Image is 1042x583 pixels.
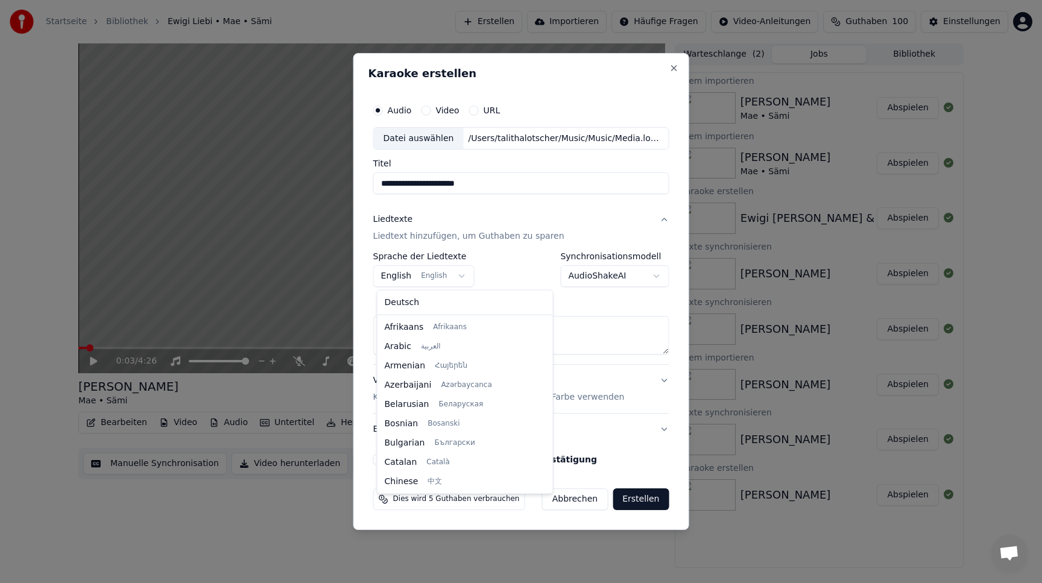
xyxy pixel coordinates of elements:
span: Bulgarian [385,436,425,449]
span: Azərbaycanca [441,380,491,389]
span: Arabic [385,340,411,352]
span: Български [434,438,475,447]
span: العربية [421,341,441,351]
span: Català [426,457,449,467]
span: Bosanski [428,418,459,428]
span: Afrikaans [385,321,424,333]
span: Deutsch [385,297,420,309]
span: Azerbaijani [385,379,432,391]
span: Chinese [385,475,418,487]
span: Հայերեն [435,361,467,370]
span: Catalan [385,456,417,468]
span: Armenian [385,359,426,371]
span: 中文 [428,476,442,486]
span: Беларуская [438,399,483,409]
span: Bosnian [385,417,418,429]
span: Belarusian [385,398,429,410]
span: Afrikaans [433,322,467,332]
